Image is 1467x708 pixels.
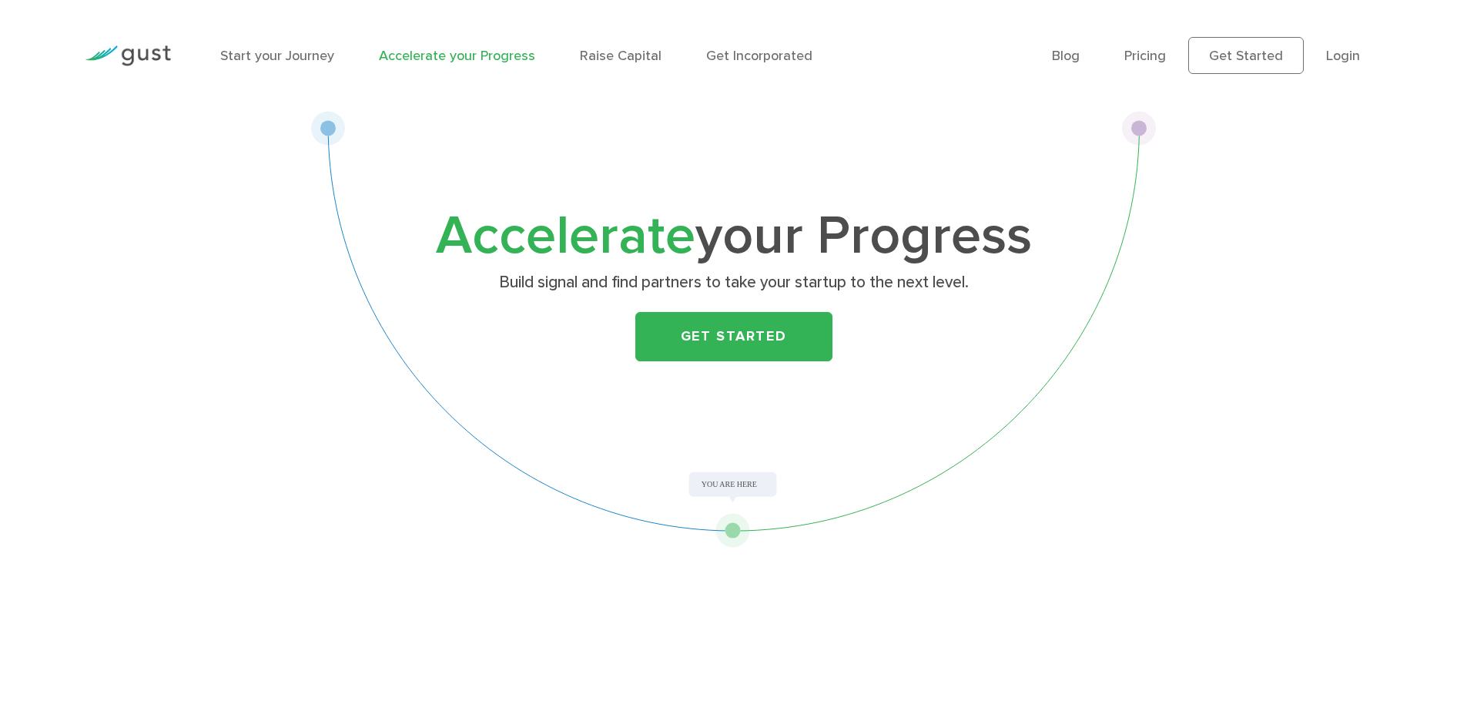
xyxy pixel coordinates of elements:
a: Login [1326,48,1360,64]
a: Raise Capital [580,48,661,64]
a: Accelerate your Progress [379,48,535,64]
a: Get Started [635,312,832,361]
img: Gust Logo [85,45,171,66]
a: Pricing [1124,48,1166,64]
a: Blog [1052,48,1080,64]
a: Get Started [1188,37,1304,74]
h1: your Progress [430,212,1038,261]
a: Start your Journey [220,48,334,64]
a: Get Incorporated [706,48,812,64]
p: Build signal and find partners to take your startup to the next level. [435,272,1032,294]
span: Accelerate [436,203,695,268]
